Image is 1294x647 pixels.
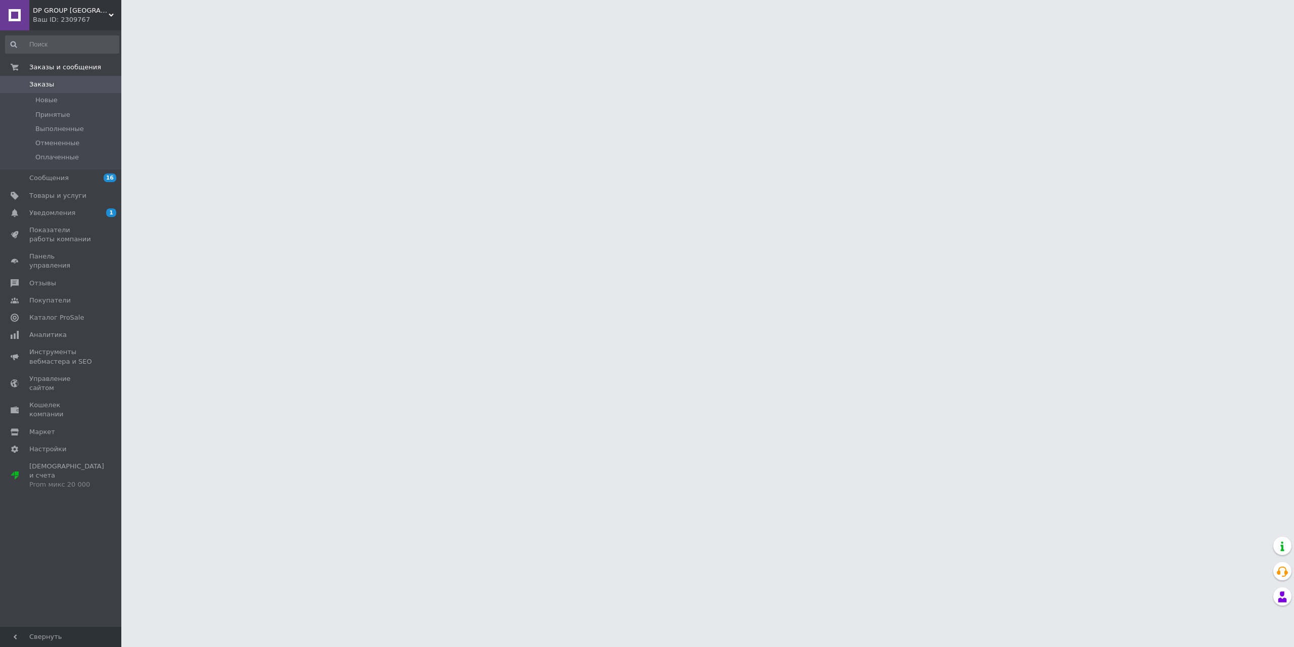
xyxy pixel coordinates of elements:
input: Поиск [5,35,119,54]
span: Управление сайтом [29,374,94,393]
span: Уведомления [29,208,75,218]
span: Каталог ProSale [29,313,84,322]
span: 1 [106,208,116,217]
span: Отмененные [35,139,79,148]
span: 16 [104,174,116,182]
span: Панель управления [29,252,94,270]
span: DP GROUP UKRAINE [33,6,109,15]
div: Prom микс 20 000 [29,480,104,489]
span: Показатели работы компании [29,226,94,244]
span: Инструменты вебмастера и SEO [29,348,94,366]
span: Кошелек компании [29,401,94,419]
div: Ваш ID: 2309767 [33,15,121,24]
span: Выполненные [35,124,84,134]
span: Принятые [35,110,70,119]
span: Маркет [29,427,55,437]
span: Покупатели [29,296,71,305]
span: Товары и услуги [29,191,86,200]
span: Заказы [29,80,54,89]
span: Новые [35,96,58,105]
span: Аналитика [29,330,67,339]
span: Настройки [29,445,66,454]
span: Заказы и сообщения [29,63,101,72]
span: [DEMOGRAPHIC_DATA] и счета [29,462,104,490]
span: Сообщения [29,174,69,183]
span: Отзывы [29,279,56,288]
span: Оплаченные [35,153,79,162]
